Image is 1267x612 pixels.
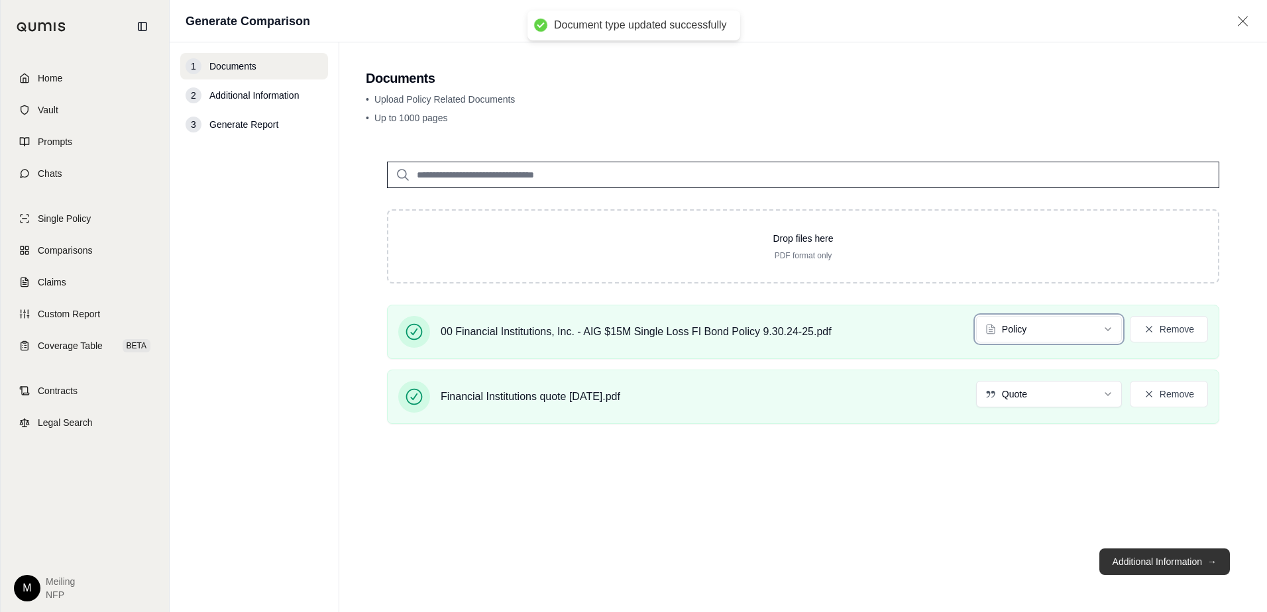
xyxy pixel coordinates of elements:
[9,236,161,265] a: Comparisons
[441,389,620,405] span: Financial Institutions quote [DATE].pdf
[132,16,153,37] button: Collapse sidebar
[209,60,256,73] span: Documents
[38,135,72,148] span: Prompts
[123,339,150,352] span: BETA
[374,113,448,123] span: Up to 1000 pages
[9,204,161,233] a: Single Policy
[38,244,92,257] span: Comparisons
[38,72,62,85] span: Home
[366,94,369,105] span: •
[209,118,278,131] span: Generate Report
[46,575,75,588] span: Meiling
[366,113,369,123] span: •
[9,299,161,329] a: Custom Report
[186,58,201,74] div: 1
[410,232,1197,245] p: Drop files here
[1207,555,1217,568] span: →
[374,94,515,105] span: Upload Policy Related Documents
[410,250,1197,261] p: PDF format only
[46,588,75,601] span: NFP
[9,376,161,405] a: Contracts
[1099,548,1230,575] button: Additional Information→
[9,159,161,188] a: Chats
[554,19,727,32] div: Document type updated successfully
[186,12,310,30] h1: Generate Comparison
[38,307,100,321] span: Custom Report
[186,117,201,132] div: 3
[1130,381,1208,407] button: Remove
[9,64,161,93] a: Home
[9,268,161,297] a: Claims
[366,69,1240,87] h2: Documents
[1130,316,1208,342] button: Remove
[38,212,91,225] span: Single Policy
[441,324,832,340] span: 00 Financial Institutions, Inc. - AIG $15M Single Loss FI Bond Policy 9.30.24-25.pdf
[38,384,78,397] span: Contracts
[38,276,66,289] span: Claims
[38,339,103,352] span: Coverage Table
[9,127,161,156] a: Prompts
[186,87,201,103] div: 2
[14,575,40,601] div: M
[9,95,161,125] a: Vault
[38,103,58,117] span: Vault
[17,22,66,32] img: Qumis Logo
[9,331,161,360] a: Coverage TableBETA
[9,408,161,437] a: Legal Search
[38,416,93,429] span: Legal Search
[209,89,299,102] span: Additional Information
[38,167,62,180] span: Chats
